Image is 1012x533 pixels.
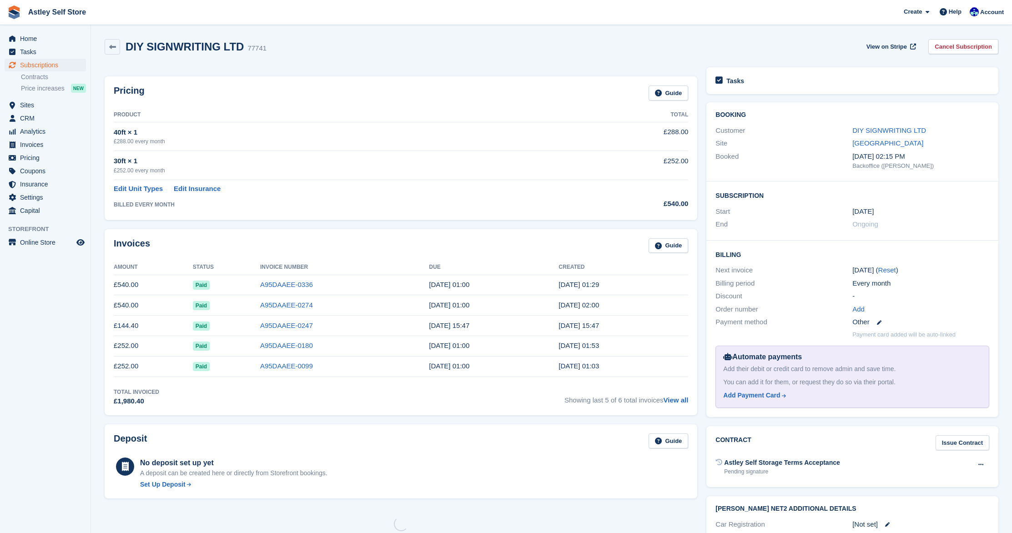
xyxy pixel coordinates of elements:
span: Price increases [21,84,65,93]
img: stora-icon-8386f47178a22dfd0bd8f6a31ec36ba5ce8667c1dd55bd0f319d3a0aa187defe.svg [7,5,21,19]
span: Storefront [8,225,91,234]
time: 2025-07-02 00:00:00 UTC [429,301,469,309]
a: Price increases NEW [21,83,86,93]
div: Start [715,206,852,217]
div: £540.00 [581,199,689,209]
a: DIY SIGNWRITING LTD [852,126,926,134]
td: £288.00 [581,122,689,151]
div: No deposit set up yet [140,458,327,468]
div: Other [852,317,989,327]
a: menu [5,59,86,71]
h2: Deposit [114,433,147,448]
a: [GEOGRAPHIC_DATA] [852,139,923,147]
a: A95DAAEE-0247 [260,322,313,329]
h2: Contract [715,435,751,450]
h2: Pricing [114,85,145,101]
a: menu [5,45,86,58]
span: Capital [20,204,75,217]
div: £252.00 every month [114,166,581,175]
a: A95DAAEE-0099 [260,362,313,370]
div: NEW [71,84,86,93]
h2: Subscription [715,191,989,200]
div: Site [715,138,852,149]
a: View on Stripe [863,39,918,54]
span: Paid [193,281,210,290]
a: menu [5,236,86,249]
time: 2025-06-01 00:53:50 UTC [559,342,599,349]
a: menu [5,178,86,191]
span: Coupons [20,165,75,177]
img: Gemma Parkinson [970,7,979,16]
a: menu [5,32,86,45]
a: Add Payment Card [723,391,978,400]
div: £288.00 every month [114,137,581,146]
a: Edit Unit Types [114,184,163,194]
div: Backoffice ([PERSON_NAME]) [852,161,989,171]
span: Analytics [20,125,75,138]
div: You can add it for them, or request they do so via their portal. [723,377,982,387]
div: [Not set] [852,519,989,530]
h2: DIY SIGNWRITING LTD [126,40,244,53]
div: Customer [715,126,852,136]
div: Payment method [715,317,852,327]
span: Create [904,7,922,16]
time: 2025-06-02 00:00:00 UTC [429,342,469,349]
div: Billing period [715,278,852,289]
a: menu [5,138,86,151]
time: 2025-06-25 14:47:52 UTC [559,322,599,329]
div: Booked [715,151,852,171]
a: View all [664,396,689,404]
span: CRM [20,112,75,125]
div: Order number [715,304,852,315]
a: Issue Contract [936,435,989,450]
span: Paid [193,342,210,351]
div: - [852,291,989,302]
a: Reset [878,266,896,274]
a: menu [5,151,86,164]
p: Payment card added will be auto-linked [852,330,956,339]
div: £1,980.40 [114,396,159,407]
div: Add Payment Card [723,391,780,400]
a: menu [5,191,86,204]
div: Add their debit or credit card to remove admin and save time. [723,364,982,374]
a: menu [5,125,86,138]
time: 2025-07-01 01:00:09 UTC [559,301,599,309]
th: Invoice Number [260,260,429,275]
div: Pending signature [724,468,840,476]
div: Next invoice [715,265,852,276]
div: Astley Self Storage Terms Acceptance [724,458,840,468]
a: Contracts [21,73,86,81]
th: Product [114,108,581,122]
th: Created [559,260,688,275]
div: [DATE] 02:15 PM [852,151,989,162]
h2: Billing [715,250,989,259]
td: £540.00 [114,275,193,295]
a: Astley Self Store [25,5,90,20]
time: 2025-06-26 14:47:52 UTC [429,322,469,329]
div: 30ft × 1 [114,156,581,166]
span: Online Store [20,236,75,249]
div: 77741 [247,43,267,54]
span: Settings [20,191,75,204]
div: [DATE] ( ) [852,265,989,276]
a: Preview store [75,237,86,248]
div: Total Invoiced [114,388,159,396]
a: menu [5,204,86,217]
span: Tasks [20,45,75,58]
div: 40ft × 1 [114,127,581,138]
div: BILLED EVERY MONTH [114,201,581,209]
div: Every month [852,278,989,289]
a: Guide [649,238,689,253]
span: Sites [20,99,75,111]
div: Car Registration [715,519,852,530]
td: £252.00 [581,151,689,180]
h2: Tasks [726,77,744,85]
td: £252.00 [114,356,193,377]
a: Cancel Subscription [928,39,998,54]
a: menu [5,99,86,111]
span: Home [20,32,75,45]
span: Help [949,7,962,16]
span: Insurance [20,178,75,191]
span: Showing last 5 of 6 total invoices [564,388,688,407]
span: Account [980,8,1004,17]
